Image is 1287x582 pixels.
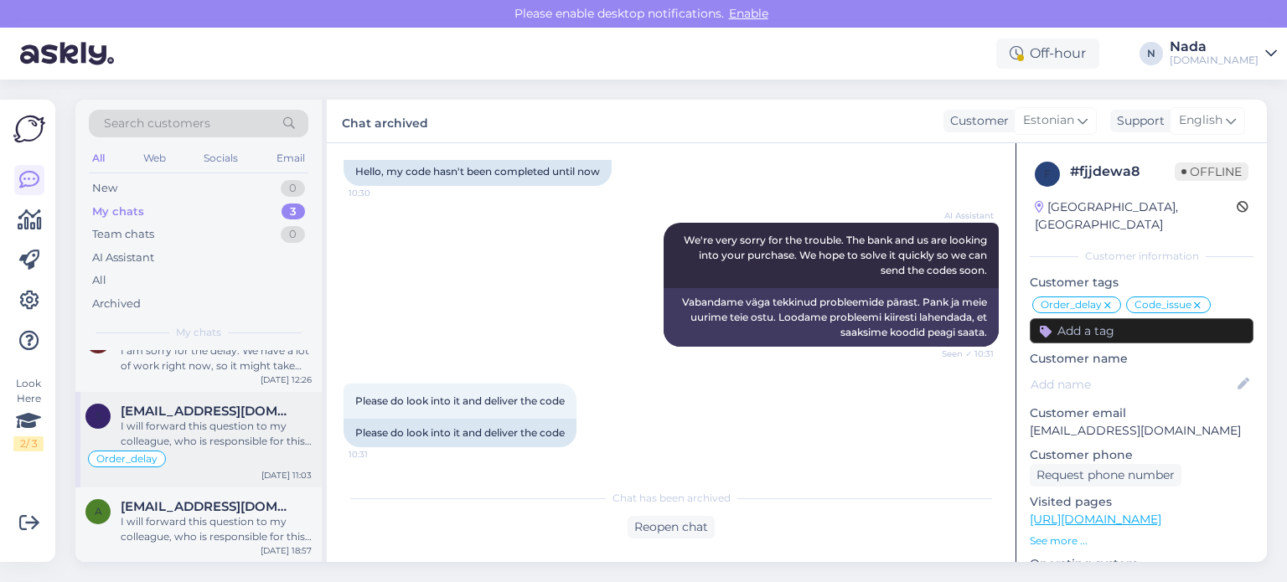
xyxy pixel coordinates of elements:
div: Vabandame väga tekkinud probleemide pärast. Pank ja meie uurime teie ostu. Loodame probleemi kiir... [664,288,999,347]
span: We're very sorry for the trouble. The bank and us are looking into your purchase. We hope to solv... [684,234,990,276]
div: All [92,272,106,289]
span: Offline [1175,162,1248,181]
p: See more ... [1030,533,1253,549]
span: Code_issue [1135,300,1191,310]
span: English [1179,111,1222,130]
div: Hello, my code hasn't been completed until now [344,157,612,186]
div: Nada [1170,40,1259,54]
div: Customer information [1030,249,1253,264]
div: I will forward this question to my colleague, who is responsible for this. The reply will be here... [121,419,312,449]
div: AI Assistant [92,250,154,266]
span: f [1044,167,1051,180]
div: 0 [281,226,305,243]
div: Please do look into it and deliver the code [344,419,576,447]
div: Reopen chat [628,516,715,538]
div: Support [1110,112,1165,130]
span: Order_delay [96,454,158,464]
span: My chats [176,325,221,340]
div: 0 [281,180,305,197]
div: [DATE] 18:57 [261,544,312,557]
div: Look Here [13,376,44,451]
div: Socials [200,147,241,169]
div: [GEOGRAPHIC_DATA], [GEOGRAPHIC_DATA] [1035,198,1237,234]
div: Web [140,147,169,169]
span: 10:31 [349,448,411,461]
div: I will forward this question to my colleague, who is responsible for this. The reply will be here... [121,514,312,544]
div: # fjjdewa8 [1070,162,1175,182]
div: [DOMAIN_NAME] [1170,54,1259,67]
p: Customer phone [1030,446,1253,464]
a: Nada[DOMAIN_NAME] [1170,40,1277,67]
div: All [89,147,108,169]
div: Request phone number [1030,464,1181,487]
p: Customer name [1030,350,1253,368]
span: Seen ✓ 10:31 [931,348,994,360]
img: Askly Logo [13,113,45,145]
div: 2 / 3 [13,436,44,451]
p: [EMAIL_ADDRESS][DOMAIN_NAME] [1030,422,1253,440]
label: Chat archived [342,110,428,132]
a: [URL][DOMAIN_NAME] [1030,512,1161,527]
div: Email [273,147,308,169]
span: a [95,505,102,518]
span: Search customers [104,115,210,132]
span: Estonian [1023,111,1074,130]
span: Chat has been archived [612,491,731,506]
span: AI Assistant [931,209,994,222]
div: Archived [92,296,141,312]
span: stanislavcikainese49@gmail.com [121,404,295,419]
p: Customer tags [1030,274,1253,291]
div: [DATE] 11:03 [261,469,312,482]
div: Team chats [92,226,154,243]
span: Please do look into it and deliver the code [355,394,565,407]
div: 3 [282,203,305,220]
span: Order_delay [1041,300,1102,310]
input: Add name [1031,375,1234,394]
div: [DATE] 12:26 [261,373,312,386]
div: Customer [943,112,1009,130]
p: Visited pages [1030,493,1253,511]
p: Operating system [1030,555,1253,573]
p: Customer email [1030,404,1253,422]
input: Add a tag [1030,318,1253,343]
div: New [92,180,117,197]
span: andrewtatesview1@gmail.com [121,499,295,514]
div: N [1140,42,1163,65]
span: Enable [724,6,773,21]
span: 10:30 [349,187,411,199]
div: My chats [92,203,144,220]
div: I am sorry for the delay. We have a lot of work right now, so it might take longer to send your o... [121,343,312,373]
div: Off-hour [996,39,1099,69]
span: s [96,409,101,422]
